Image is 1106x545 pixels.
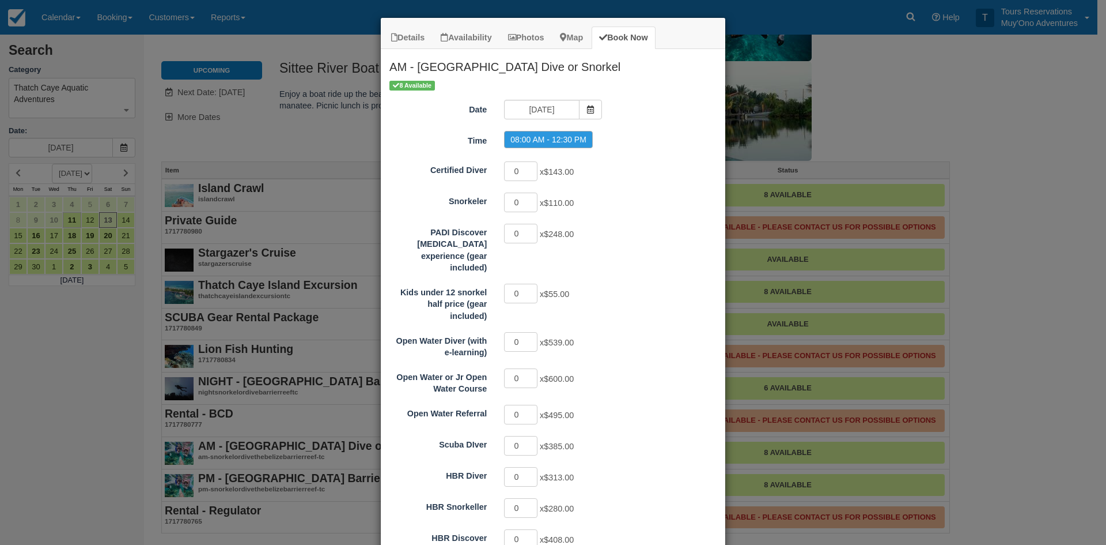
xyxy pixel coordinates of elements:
[504,405,537,424] input: Open Water Referral
[501,27,552,49] a: Photos
[504,224,537,243] input: PADI Discover Scuba Diving experience (gear included)
[540,167,574,176] span: x
[381,404,495,420] label: Open Water Referral
[540,473,574,482] span: x
[540,230,574,239] span: x
[544,473,574,482] span: $313.00
[540,442,574,451] span: x
[540,338,574,347] span: x
[389,81,435,91] span: 8 Available
[544,167,574,176] span: $143.00
[504,131,593,148] label: 08:00 AM - 12:30 PM
[381,497,495,513] label: HBR Snorkeller
[381,331,495,359] label: Open Water Diver (with e-learning)
[552,27,590,49] a: Map
[504,332,537,352] input: Open Water Diver (with e-learning)
[381,528,495,544] label: HBR Discover
[504,498,537,518] input: HBR Snorkeller
[592,27,655,49] a: Book Now
[384,27,432,49] a: Details
[544,411,574,420] span: $495.00
[504,467,537,487] input: HBR Diver
[544,535,574,544] span: $408.00
[381,160,495,176] label: Certified Diver
[381,466,495,482] label: HBR Diver
[504,436,537,456] input: Scuba DIver
[381,223,495,274] label: PADI Discover Scuba Diving experience (gear included)
[544,230,574,239] span: $248.00
[433,27,499,49] a: Availability
[540,411,574,420] span: x
[540,374,574,384] span: x
[381,435,495,451] label: Scuba DIver
[544,374,574,384] span: $600.00
[381,100,495,116] label: Date
[544,338,574,347] span: $539.00
[544,442,574,451] span: $385.00
[544,290,569,299] span: $55.00
[504,284,537,303] input: Kids under 12 snorkel half price (gear included)
[540,504,574,513] span: x
[540,290,569,299] span: x
[544,504,574,513] span: $280.00
[544,198,574,208] span: $110.00
[381,49,725,79] h2: AM - [GEOGRAPHIC_DATA] Dive or Snorkel
[381,131,495,147] label: Time
[540,198,574,208] span: x
[381,191,495,208] label: Snorkeler
[381,367,495,395] label: Open Water or Jr Open Water Course
[504,369,537,388] input: Open Water or Jr Open Water Course
[504,161,537,181] input: Certified Diver
[540,535,574,544] span: x
[504,193,537,212] input: Snorkeler
[381,283,495,322] label: Kids under 12 snorkel half price (gear included)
